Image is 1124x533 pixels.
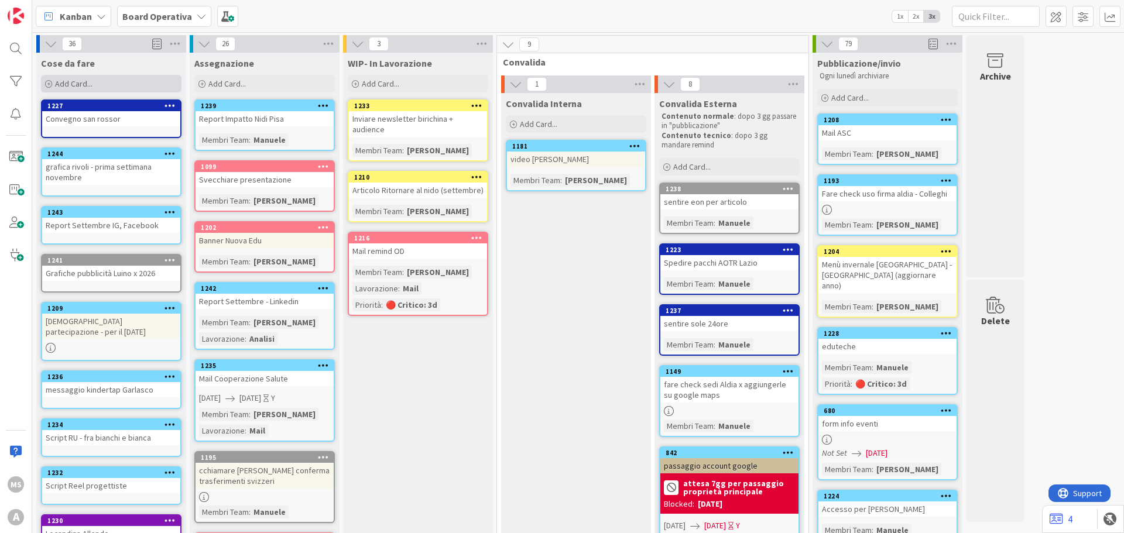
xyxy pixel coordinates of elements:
div: 1209 [42,303,180,314]
span: [DATE] [199,392,221,404]
div: Mail [400,282,421,295]
div: Membri Team [822,463,872,476]
div: Banner Nuova Edu [196,233,334,248]
div: 1227Convegno san rossor [42,101,180,126]
div: 680form info eventi [818,405,957,431]
div: 1232 [47,469,180,477]
div: [DEMOGRAPHIC_DATA] partecipazione - per il [DATE] [42,314,180,339]
div: Manuele [873,361,911,374]
div: [PERSON_NAME] [873,147,941,160]
span: Kanban [60,9,92,23]
strong: Contenuto normale [662,111,734,121]
span: : [714,216,715,229]
div: Menù invernale [GEOGRAPHIC_DATA] - [GEOGRAPHIC_DATA] (aggiornare anno) [818,257,957,293]
span: : [851,377,852,390]
div: cchiamare [PERSON_NAME] conferma trasferimenti svizzeri [196,463,334,489]
div: Convegno san rossor [42,111,180,126]
div: [PERSON_NAME] [562,174,630,187]
div: 1181 [507,141,645,152]
b: Board Operativa [122,11,192,22]
span: 36 [62,37,82,51]
div: sentire sole 24ore [660,316,799,331]
div: [PERSON_NAME] [251,255,318,268]
span: 2x [908,11,924,22]
div: 1227 [47,102,180,110]
span: 3x [924,11,940,22]
div: Manuele [251,133,289,146]
div: Report Impatto Nidi Pisa [196,111,334,126]
div: 1223Spedire pacchi AOTR Lazio [660,245,799,270]
div: eduteche [818,339,957,354]
span: 79 [838,37,858,51]
div: video [PERSON_NAME] [507,152,645,167]
div: 1233 [354,102,487,110]
div: 1216 [349,233,487,243]
div: 1230 [47,517,180,525]
div: 1210 [349,172,487,183]
div: 1181 [512,142,645,150]
div: Manuele [715,277,753,290]
span: [DATE] [239,392,261,404]
div: 1238sentire eon per articolo [660,184,799,209]
div: 1238 [666,185,799,193]
div: Manuele [715,338,753,351]
span: 26 [215,37,235,51]
div: [PERSON_NAME] [251,194,318,207]
span: : [872,147,873,160]
div: Membri Team [822,300,872,313]
span: : [245,332,246,345]
div: 1210 [354,173,487,181]
div: 1244 [47,150,180,158]
span: : [249,408,251,421]
div: 1239 [196,101,334,111]
div: 1242Report Settembre - Linkedin [196,283,334,309]
div: 1204 [818,246,957,257]
span: [DATE] [664,520,686,532]
div: 1244 [42,149,180,159]
span: Add Card... [673,161,711,172]
div: Script Reel progettiste [42,478,180,493]
div: 1195 [196,452,334,463]
div: 1224Accesso per [PERSON_NAME] [818,491,957,517]
div: [PERSON_NAME] [873,218,941,231]
span: : [714,338,715,351]
div: 680 [818,405,957,416]
div: 1208Mail ASC [818,115,957,140]
div: Membri Team [352,205,402,218]
div: 1208 [824,116,957,124]
div: 1235Mail Cooperazione Salute [196,360,334,386]
span: : [249,133,251,146]
div: Membri Team [664,419,714,432]
div: Membri Team [199,506,249,518]
div: 1242 [201,284,334,293]
div: [PERSON_NAME] [251,316,318,329]
div: 680 [824,407,957,415]
div: [DATE] [698,498,722,510]
span: Add Card... [831,92,869,103]
div: A [8,509,24,525]
span: Convalida Esterna [659,98,737,109]
span: : [872,300,873,313]
div: 1216Mail remind OD [349,233,487,259]
div: [PERSON_NAME] [873,300,941,313]
div: Inviare newsletter birichina + audience [349,111,487,137]
div: Analisi [246,332,277,345]
div: Manuele [715,216,753,229]
div: 1099 [201,163,334,171]
div: 842passaggio account google [660,448,799,473]
div: Svecchiare presentazione [196,172,334,187]
div: Mail [246,424,268,437]
div: Delete [981,314,1010,328]
span: : [714,277,715,290]
div: 1233Inviare newsletter birichina + audience [349,101,487,137]
div: 1237 [666,307,799,315]
span: : [249,506,251,518]
div: Priorità [352,298,381,311]
div: 1239 [201,102,334,110]
div: 🔴 Critico: 3d [852,377,910,390]
span: : [714,419,715,432]
span: Assegnazione [194,57,254,69]
div: form info eventi [818,416,957,431]
span: : [872,218,873,231]
div: 1239Report Impatto Nidi Pisa [196,101,334,126]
